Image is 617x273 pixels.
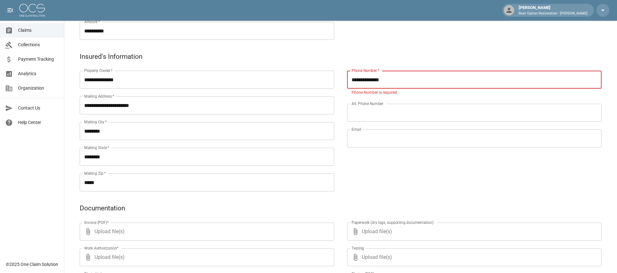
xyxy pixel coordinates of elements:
[516,4,590,16] div: [PERSON_NAME]
[362,223,584,241] span: Upload file(s)
[352,220,434,225] label: Paperwork (dry logs, supporting documentation)
[84,93,114,99] label: Mailing Address
[352,245,364,251] label: Testing
[362,248,584,266] span: Upload file(s)
[84,245,119,251] label: Work Authorization*
[18,85,59,92] span: Organization
[352,101,383,106] label: Alt. Phone Number
[18,56,59,63] span: Payment Tracking
[84,145,109,150] label: Mailing State
[18,119,59,126] span: Help Center
[352,127,361,132] label: Email
[94,223,317,241] span: Upload file(s)
[352,90,597,96] p: Phone Number is required.
[352,68,379,73] label: Phone Number
[18,70,59,77] span: Analytics
[84,119,107,125] label: Mailing City
[18,27,59,34] span: Claims
[94,248,317,266] span: Upload file(s)
[18,105,59,111] span: Contact Us
[84,171,106,176] label: Mailing Zip
[6,261,58,268] div: © 2025 One Claim Solution
[84,19,100,24] label: Amount
[519,11,587,16] p: Best Option Restoration - [PERSON_NAME]
[18,41,59,48] span: Collections
[84,220,109,225] label: Invoice (PDF)*
[4,4,17,17] button: open drawer
[84,68,113,73] label: Property Owner
[19,4,45,17] img: ocs-logo-white-transparent.png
